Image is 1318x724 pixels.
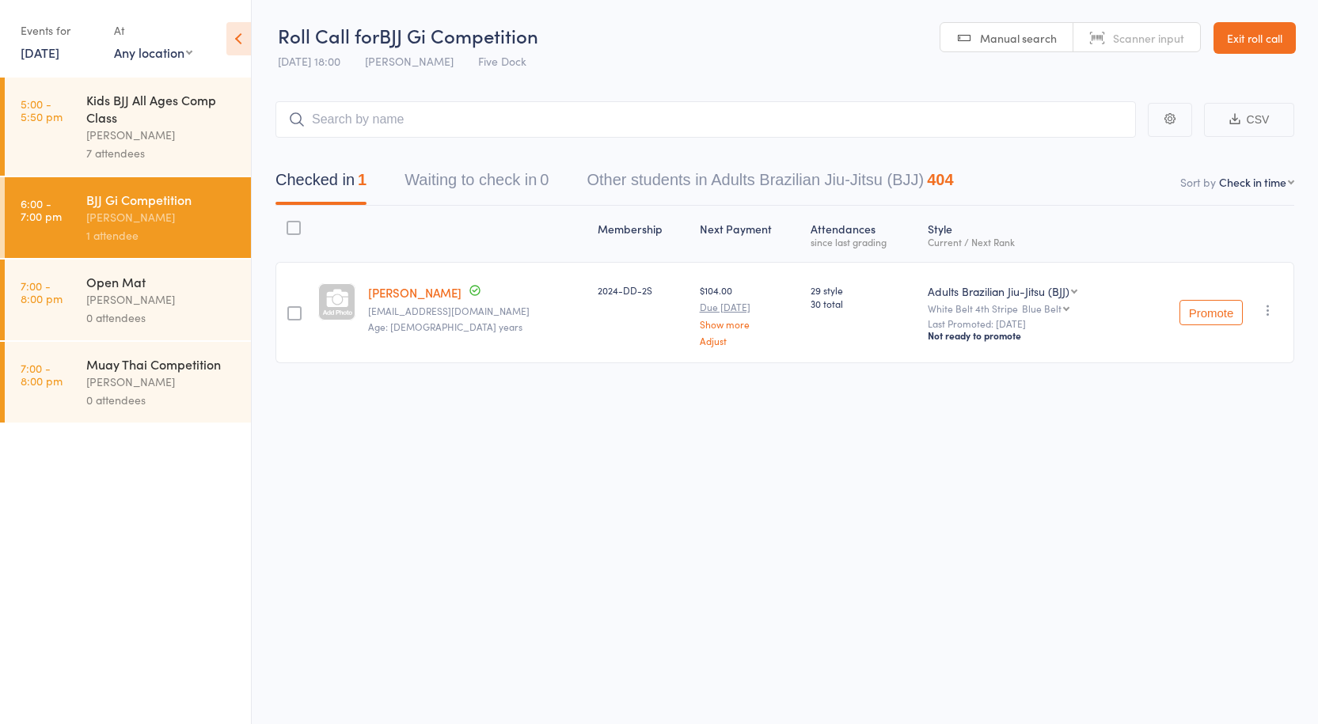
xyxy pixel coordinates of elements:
div: 2024-DD-2S [598,283,687,297]
div: Atten­dances [804,213,921,255]
button: Other students in Adults Brazilian Jiu-Jitsu (BJJ)404 [587,163,953,205]
span: Five Dock [478,53,526,69]
div: Events for [21,17,98,44]
span: Scanner input [1113,30,1184,46]
div: Not ready to promote [928,329,1129,342]
time: 6:00 - 7:00 pm [21,197,62,222]
a: 6:00 -7:00 pmBJJ Gi Competition[PERSON_NAME]1 attendee [5,177,251,258]
div: Blue Belt [1022,303,1062,313]
div: Membership [591,213,693,255]
span: Roll Call for [278,22,379,48]
div: 0 [540,171,549,188]
a: 5:00 -5:50 pmKids BJJ All Ages Comp Class[PERSON_NAME]7 attendees [5,78,251,176]
button: CSV [1204,103,1294,137]
a: [PERSON_NAME] [368,284,461,301]
input: Search by name [275,101,1136,138]
div: [PERSON_NAME] [86,373,237,391]
div: Next Payment [693,213,805,255]
a: 7:00 -8:00 pmMuay Thai Competition[PERSON_NAME]0 attendees [5,342,251,423]
button: Promote [1179,300,1243,325]
small: f_pegan@hotmail.com [368,305,585,317]
div: 7 attendees [86,144,237,162]
div: 1 attendee [86,226,237,244]
div: 404 [927,171,953,188]
div: BJJ Gi Competition [86,191,237,208]
div: Check in time [1219,174,1286,190]
div: 0 attendees [86,391,237,409]
span: [PERSON_NAME] [365,53,454,69]
div: 1 [358,171,367,188]
div: [PERSON_NAME] [86,126,237,144]
span: 29 style [811,283,914,297]
div: since last grading [811,237,914,247]
span: BJJ Gi Competition [379,22,538,48]
a: 7:00 -8:00 pmOpen Mat[PERSON_NAME]0 attendees [5,260,251,340]
div: Current / Next Rank [928,237,1129,247]
span: Age: [DEMOGRAPHIC_DATA] years [368,320,522,333]
a: Show more [700,319,799,329]
label: Sort by [1180,174,1216,190]
div: Open Mat [86,273,237,290]
div: At [114,17,192,44]
span: Manual search [980,30,1057,46]
a: Exit roll call [1214,22,1296,54]
small: Last Promoted: [DATE] [928,318,1129,329]
div: $104.00 [700,283,799,346]
time: 5:00 - 5:50 pm [21,97,63,123]
div: White Belt 4th Stripe [928,303,1129,313]
div: Any location [114,44,192,61]
time: 7:00 - 8:00 pm [21,362,63,387]
span: 30 total [811,297,914,310]
div: [PERSON_NAME] [86,208,237,226]
a: Adjust [700,335,799,346]
div: 0 attendees [86,309,237,327]
small: Due [DATE] [700,301,799,313]
a: [DATE] [21,44,59,61]
button: Checked in1 [275,163,367,205]
time: 7:00 - 8:00 pm [21,279,63,305]
button: Waiting to check in0 [405,163,549,205]
span: [DATE] 18:00 [278,53,340,69]
div: Adults Brazilian Jiu-Jitsu (BJJ) [928,283,1069,299]
div: Kids BJJ All Ages Comp Class [86,91,237,126]
div: Muay Thai Competition [86,355,237,373]
div: Style [921,213,1135,255]
div: [PERSON_NAME] [86,290,237,309]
